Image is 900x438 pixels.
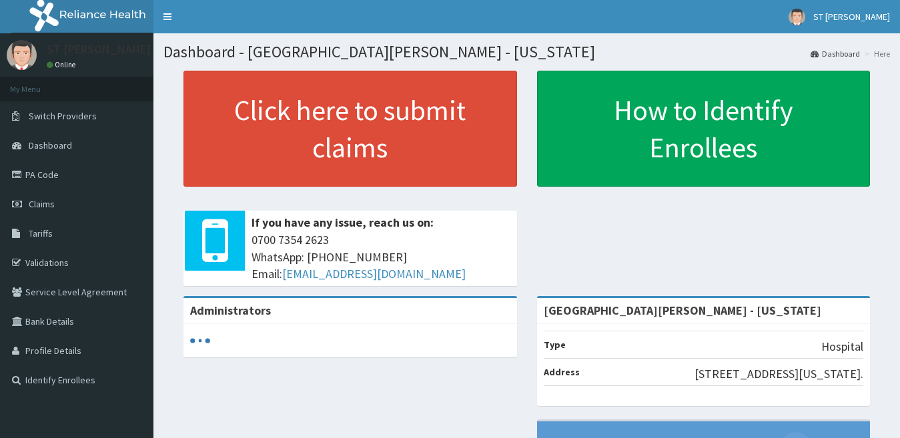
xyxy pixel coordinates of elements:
[7,40,37,70] img: User Image
[163,43,890,61] h1: Dashboard - [GEOGRAPHIC_DATA][PERSON_NAME] - [US_STATE]
[544,366,580,378] b: Address
[544,339,566,351] b: Type
[252,231,510,283] span: 0700 7354 2623 WhatsApp: [PHONE_NUMBER] Email:
[813,11,890,23] span: ST [PERSON_NAME]
[544,303,821,318] strong: [GEOGRAPHIC_DATA][PERSON_NAME] - [US_STATE]
[47,60,79,69] a: Online
[47,43,151,55] p: ST [PERSON_NAME]
[29,227,53,239] span: Tariffs
[29,139,72,151] span: Dashboard
[821,338,863,355] p: Hospital
[252,215,434,230] b: If you have any issue, reach us on:
[861,48,890,59] li: Here
[190,331,210,351] svg: audio-loading
[537,71,871,187] a: How to Identify Enrollees
[29,198,55,210] span: Claims
[183,71,517,187] a: Click here to submit claims
[282,266,466,281] a: [EMAIL_ADDRESS][DOMAIN_NAME]
[29,110,97,122] span: Switch Providers
[190,303,271,318] b: Administrators
[789,9,805,25] img: User Image
[811,48,860,59] a: Dashboard
[695,365,863,383] p: [STREET_ADDRESS][US_STATE].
